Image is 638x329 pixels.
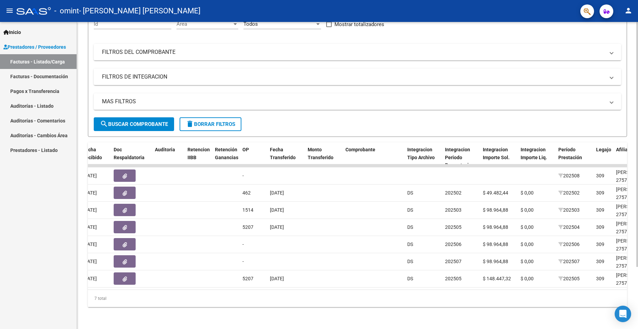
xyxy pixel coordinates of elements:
button: Buscar Comprobante [94,117,174,131]
mat-panel-title: FILTROS DE INTEGRACION [102,73,605,81]
mat-icon: menu [5,7,14,15]
span: [DATE] [83,242,97,247]
mat-panel-title: MAS FILTROS [102,98,605,105]
span: 462 [242,190,251,196]
mat-expansion-panel-header: MAS FILTROS [94,93,621,110]
span: - [242,259,244,264]
span: [DATE] [83,207,97,213]
span: $ 0,00 [521,242,534,247]
span: 5207 [242,276,253,281]
button: Borrar Filtros [180,117,241,131]
span: 202505 [558,276,580,281]
span: Comprobante [345,147,375,152]
span: Area [176,21,232,27]
div: Open Intercom Messenger [615,306,631,322]
span: Período Prestación [558,147,582,160]
div: 309 [596,240,604,248]
span: 202505 [445,224,462,230]
span: Integracion Importe Sol. [483,147,510,160]
span: Auditoria [155,147,175,152]
span: [DATE] [270,224,284,230]
span: [DATE] [270,190,284,196]
div: 309 [596,275,604,283]
span: Todos [243,21,258,27]
span: 202502 [558,190,580,196]
span: 202504 [558,224,580,230]
span: Buscar Comprobante [100,121,168,127]
div: 309 [596,172,604,180]
datatable-header-cell: Integracion Tipo Archivo [405,142,442,173]
datatable-header-cell: Integracion Importe Sol. [480,142,518,173]
datatable-header-cell: OP [240,142,267,173]
span: $ 0,00 [521,207,534,213]
span: Borrar Filtros [186,121,235,127]
span: DS [407,259,413,264]
span: 202506 [445,242,462,247]
datatable-header-cell: Retención Ganancias [212,142,240,173]
datatable-header-cell: Integracion Periodo Presentacion [442,142,480,173]
datatable-header-cell: Monto Transferido [305,142,343,173]
span: $ 148.447,32 [483,276,511,281]
span: $ 0,00 [521,190,534,196]
span: [DATE] [270,276,284,281]
datatable-header-cell: Legajo [593,142,613,173]
div: 309 [596,189,604,197]
span: 202503 [558,207,580,213]
span: $ 49.482,44 [483,190,508,196]
span: [DATE] [83,190,97,196]
div: 309 [596,223,604,231]
span: 202507 [558,259,580,264]
span: Prestadores / Proveedores [3,43,66,51]
span: Monto Transferido [308,147,333,160]
span: Doc Respaldatoria [114,147,145,160]
mat-panel-title: FILTROS DEL COMPROBANTE [102,48,605,56]
span: Legajo [596,147,611,152]
span: - [PERSON_NAME] [PERSON_NAME] [79,3,201,19]
span: Fecha Recibido [83,147,102,160]
span: - omint [54,3,79,19]
span: Integracion Periodo Presentacion [445,147,474,168]
span: 202505 [445,276,462,281]
mat-icon: person [624,7,633,15]
span: [DATE] [83,173,97,178]
span: Mostrar totalizadores [334,20,384,28]
span: 5207 [242,224,253,230]
mat-expansion-panel-header: FILTROS DE INTEGRACION [94,69,621,85]
datatable-header-cell: Auditoria [152,142,185,173]
span: Afiliado [616,147,633,152]
span: - [242,173,244,178]
span: [DATE] [83,224,97,230]
datatable-header-cell: Comprobante [343,142,405,173]
span: Retención Ganancias [215,147,238,160]
datatable-header-cell: Retencion IIBB [185,142,212,173]
span: Integracion Tipo Archivo [407,147,435,160]
span: Fecha Transferido [270,147,296,160]
span: DS [407,276,413,281]
mat-icon: delete [186,120,194,128]
span: $ 98.964,88 [483,224,508,230]
span: DS [407,242,413,247]
span: $ 0,00 [521,276,534,281]
mat-icon: search [100,120,108,128]
datatable-header-cell: Fecha Recibido [80,142,111,173]
div: 309 [596,258,604,266]
span: - [242,242,244,247]
div: 309 [596,206,604,214]
span: 202506 [558,242,580,247]
span: 202503 [445,207,462,213]
span: DS [407,224,413,230]
datatable-header-cell: Período Prestación [556,142,593,173]
span: $ 0,00 [521,259,534,264]
span: 202508 [558,173,580,178]
span: DS [407,190,413,196]
span: Integracion Importe Liq. [521,147,547,160]
span: 1514 [242,207,253,213]
span: [DATE] [83,276,97,281]
mat-expansion-panel-header: FILTROS DEL COMPROBANTE [94,44,621,60]
span: Inicio [3,28,21,36]
datatable-header-cell: Doc Respaldatoria [111,142,152,173]
div: 7 total [88,290,627,307]
span: $ 98.964,88 [483,207,508,213]
span: 202507 [445,259,462,264]
datatable-header-cell: Fecha Transferido [267,142,305,173]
